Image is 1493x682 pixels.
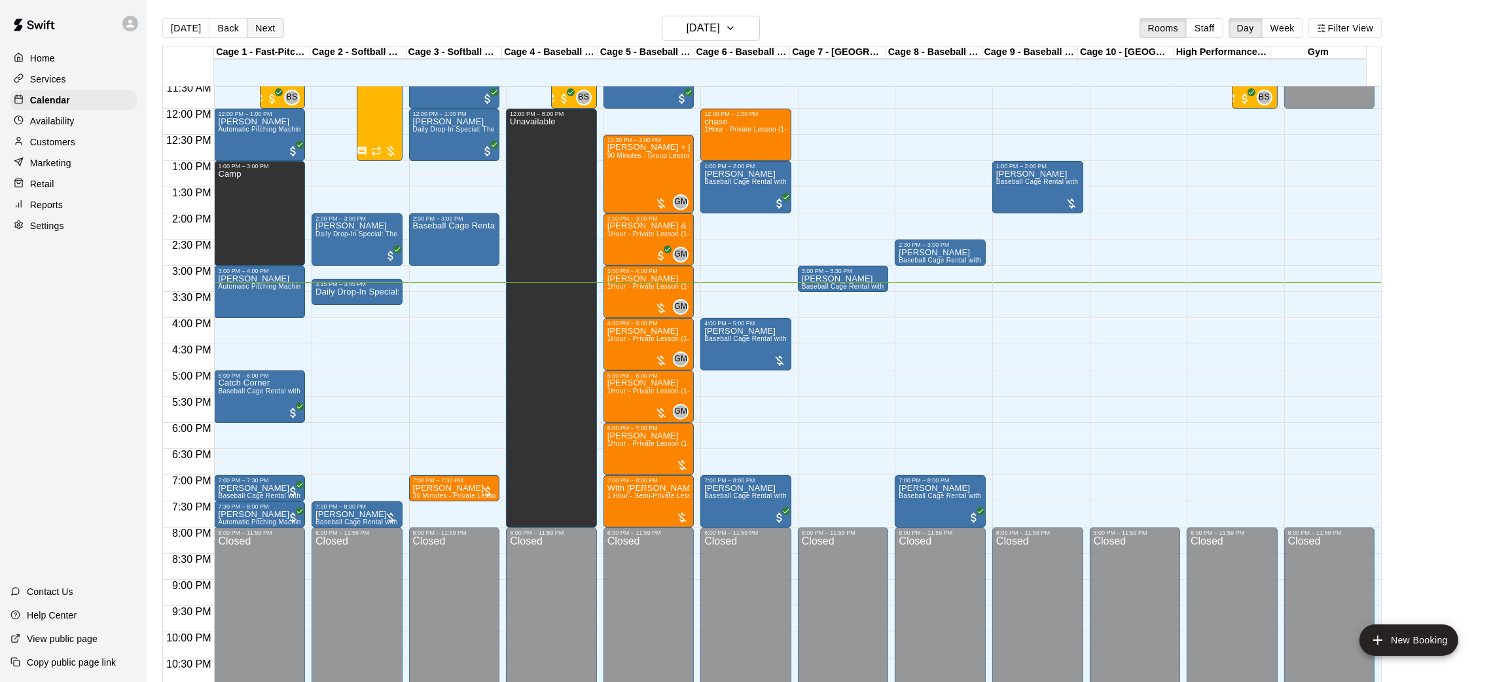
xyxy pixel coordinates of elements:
span: Baseball Cage Rental with Pitching Machine (4 People Maximum!) [315,518,522,526]
div: 12:00 PM – 8:00 PM: Unavailable [506,109,597,528]
div: 8:00 PM – 11:59 PM [315,529,399,536]
div: 2:30 PM – 3:00 PM [899,242,982,248]
p: Reports [30,198,63,211]
span: Baseball Cage Rental with Pitching Machine (4 People Maximum!) [899,492,1105,499]
span: Automatic Pitching Machine Baseball Cage Rental (4 People Maximum!) [218,126,442,133]
div: Gabe Manalo [673,351,689,367]
div: Cage 4 - Baseball Pitching Machine [502,46,598,59]
span: GM [674,405,687,418]
div: 3:15 PM – 3:45 PM: Daily Drop-In Special: The Best Batting Cages Near You! - 11AM-4PM WEEKDAYS [312,279,403,305]
span: 1Hour - Private Lesson (1-on-1) [607,387,706,395]
div: Cage 6 - Baseball Pitching Machine [694,46,791,59]
div: 8:00 PM – 11:59 PM [1191,529,1274,536]
span: Baseline Staff [1262,90,1272,105]
span: All customers have paid [1238,92,1251,105]
p: Customers [30,135,75,149]
span: 8:30 PM [169,554,215,565]
div: Services [10,69,137,89]
span: GM [674,196,687,209]
div: 8:00 PM – 11:59 PM [607,529,691,536]
a: Customers [10,132,137,152]
div: 12:00 PM – 1:00 PM: chase [700,109,791,161]
div: 8:00 PM – 11:59 PM [704,529,787,536]
div: 7:00 PM – 8:00 PM: Vince paguandas [895,475,986,528]
div: 12:00 PM – 1:00 PM: Travis Tong [409,109,500,161]
div: 5:00 PM – 6:00 PM: David Kwon [603,370,694,423]
button: Day [1229,18,1263,38]
span: 11:30 AM [164,82,215,94]
div: Gym [1270,46,1367,59]
div: Cage 10 - [GEOGRAPHIC_DATA] [1078,46,1174,59]
span: All customers have paid [675,92,689,105]
span: 3:30 PM [169,292,215,303]
button: Staff [1186,18,1223,38]
div: 1:00 PM – 2:00 PM [704,163,787,170]
div: 3:00 PM – 3:30 PM [802,268,885,274]
h6: [DATE] [687,19,720,37]
div: 6:00 PM – 7:00 PM [607,425,691,431]
span: Recurring event [371,146,382,156]
span: 10:30 PM [163,658,214,670]
span: 1 Hour - Semi-Private Lesson (2-on-1) [607,492,727,499]
div: Baseline Staff [1257,90,1272,105]
span: All customers have paid [773,197,786,210]
div: 1:00 PM – 3:00 PM [218,163,301,170]
div: Marketing [10,153,137,173]
button: [DATE] [162,18,209,38]
span: Baseball Cage Rental with Pitching Machine (4 People Maximum!) [218,492,424,499]
div: Gabe Manalo [673,299,689,315]
div: Cage 1 - Fast-Pitch Machine and Automatic Baseball Hack Attack Pitching Machine [214,46,310,59]
div: 7:00 PM – 7:30 PM [413,477,496,484]
svg: Has notes [357,146,367,156]
span: 9:30 PM [169,606,215,617]
span: BS [287,91,298,104]
div: 7:30 PM – 8:00 PM: Matthew Camazzola [214,501,305,528]
span: 7:30 PM [169,501,215,512]
a: Settings [10,216,137,236]
span: 6:00 PM [169,423,215,434]
span: 9:00 PM [169,580,215,591]
div: 7:00 PM – 8:00 PM [899,477,982,484]
span: 30 Minutes - Private Lesson (1-on-1) [413,492,527,499]
div: 3:00 PM – 4:00 PM [607,268,691,274]
div: Calendar [10,90,137,110]
button: [DATE] [662,16,760,41]
div: 12:00 PM – 1:00 PM [413,111,496,117]
span: All customers have paid [287,485,300,498]
div: Gabe Manalo [673,404,689,420]
div: 7:30 PM – 8:00 PM: Baseball Cage Rental with Pitching Machine (4 People Maximum!) [312,501,403,528]
p: Availability [30,115,75,128]
span: All customers have paid [655,249,668,262]
span: Baseball Cage Rental with Pitching Machine (4 People Maximum!) [996,178,1202,185]
div: Availability [10,111,137,131]
div: Baseline Staff [284,90,300,105]
span: Gabe Manalo [678,194,689,210]
span: GM [674,300,687,314]
div: 1:00 PM – 2:00 PM: Jason Maclellan [700,161,791,213]
div: 3:15 PM – 3:45 PM [315,281,399,287]
span: All customers have paid [967,511,980,524]
span: 7:00 PM [169,475,215,486]
span: 90 Minutes - Group Lesson [607,152,692,159]
span: BS [578,91,589,104]
span: 1Hour - Private Lesson (1-on-1) [704,126,803,133]
span: 1:30 PM [169,187,215,198]
button: Filter View [1308,18,1382,38]
div: 8:00 PM – 11:59 PM [1288,529,1371,536]
span: Baseball Cage Rental with Pitching Machine (4 People Maximum!) [704,178,910,185]
p: View public page [27,632,98,645]
div: 7:00 PM – 7:30 PM [218,477,301,484]
a: Home [10,48,137,68]
div: 7:00 PM – 8:00 PM [704,477,787,484]
div: 2:00 PM – 3:00 PM [607,215,691,222]
div: 5:00 PM – 6:00 PM [218,372,301,379]
div: 12:30 PM – 2:00 PM [607,137,691,143]
span: Baseball Cage Rental with Pitching Machine (4 People Maximum!) [218,387,424,395]
div: 3:00 PM – 4:00 PM: Josh Freedman [214,266,305,318]
p: Help Center [27,609,77,622]
div: 5:00 PM – 6:00 PM: Catch Corner [214,370,305,423]
p: Services [30,73,66,86]
span: Gabe Manalo [678,351,689,367]
button: Next [247,18,283,38]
